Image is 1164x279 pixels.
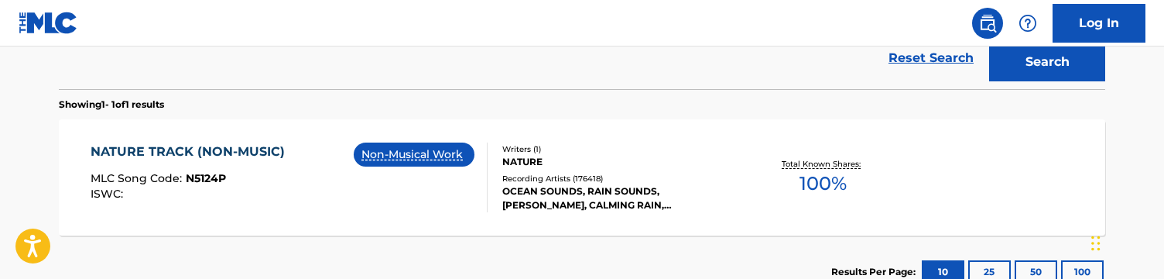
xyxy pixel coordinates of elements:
a: Public Search [972,8,1003,39]
span: N5124P [186,171,226,185]
div: Drag [1091,220,1101,267]
iframe: Chat Widget [1087,205,1164,279]
div: Recording Artists ( 176418 ) [502,173,736,184]
a: Log In [1053,4,1145,43]
img: help [1018,14,1037,33]
a: NATURE TRACK (NON-MUSIC)MLC Song Code:N5124PISWC:Non-Musical WorkWriters (1)NATURERecording Artis... [59,119,1105,236]
span: 100 % [799,170,847,198]
div: NATURE [502,155,736,169]
div: NATURE TRACK (NON-MUSIC) [91,143,293,161]
a: Reset Search [881,41,981,75]
img: MLC Logo [19,12,78,34]
button: Search [989,43,1105,81]
div: Writers ( 1 ) [502,143,736,155]
div: Help [1012,8,1043,39]
p: Showing 1 - 1 of 1 results [59,98,164,112]
span: ISWC : [91,187,127,201]
p: Non-Musical Work [361,146,467,163]
img: search [978,14,997,33]
div: OCEAN SOUNDS, RAIN SOUNDS, [PERSON_NAME], CALMING RAIN, [PERSON_NAME] [502,184,736,212]
span: MLC Song Code : [91,171,186,185]
p: Total Known Shares: [782,158,864,170]
p: Results Per Page: [831,265,919,279]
